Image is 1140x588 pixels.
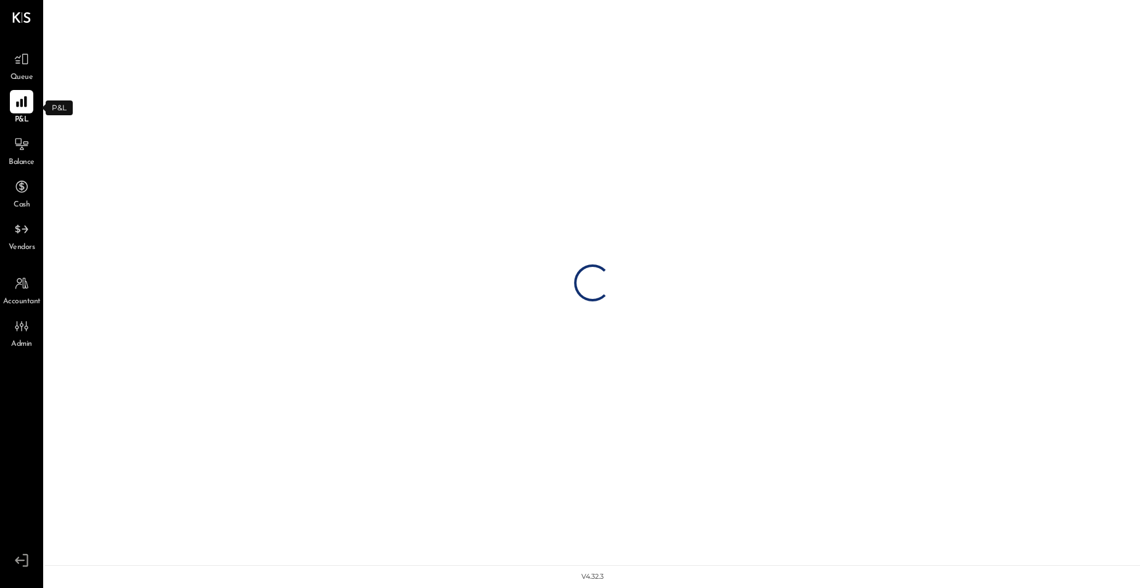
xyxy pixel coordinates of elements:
a: Admin [1,314,43,350]
span: Balance [9,157,35,168]
span: Cash [14,200,30,211]
a: Cash [1,175,43,211]
span: Accountant [3,296,41,308]
a: Balance [1,133,43,168]
a: Queue [1,47,43,83]
span: Queue [10,72,33,83]
span: P&L [15,115,29,126]
span: Admin [11,339,32,350]
span: Vendors [9,242,35,253]
div: v 4.32.3 [581,572,604,582]
a: Vendors [1,218,43,253]
div: P&L [46,100,73,115]
a: Accountant [1,272,43,308]
a: P&L [1,90,43,126]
